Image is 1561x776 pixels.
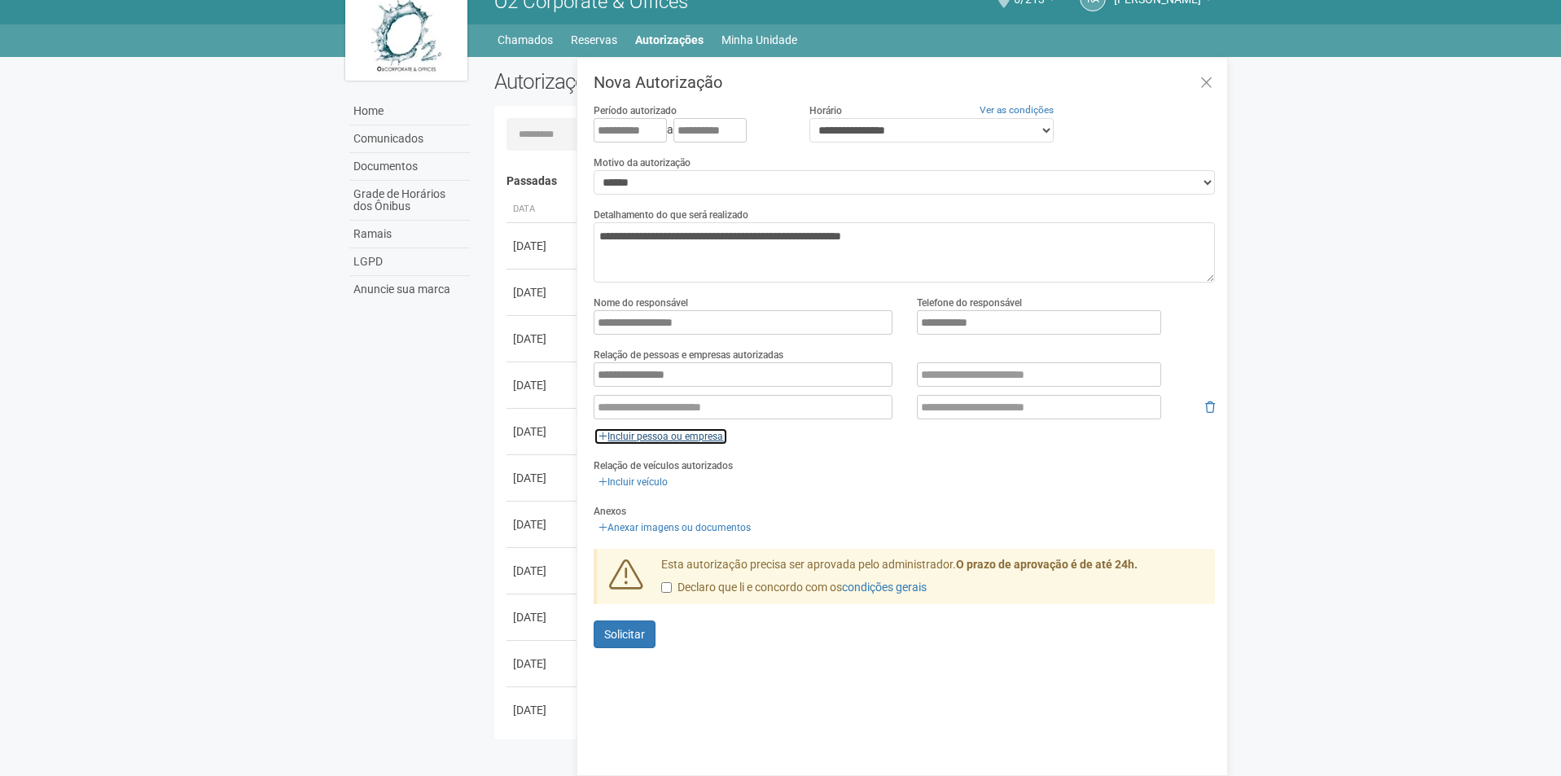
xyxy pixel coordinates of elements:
[513,609,573,625] div: [DATE]
[494,69,843,94] h2: Autorizações
[842,581,927,594] a: condições gerais
[661,580,927,596] label: Declaro que li e concordo com os
[604,628,645,641] span: Solicitar
[349,125,470,153] a: Comunicados
[506,175,1204,187] h4: Passadas
[571,28,617,51] a: Reservas
[349,153,470,181] a: Documentos
[594,156,691,170] label: Motivo da autorização
[661,582,672,593] input: Declaro que li e concordo com oscondições gerais
[506,196,580,223] th: Data
[980,104,1054,116] a: Ver as condições
[956,558,1138,571] strong: O prazo de aprovação é de até 24h.
[594,519,756,537] a: Anexar imagens ou documentos
[635,28,704,51] a: Autorizações
[513,331,573,347] div: [DATE]
[594,208,748,222] label: Detalhamento do que será realizado
[809,103,842,118] label: Horário
[349,276,470,303] a: Anuncie sua marca
[594,74,1215,90] h3: Nova Autorização
[917,296,1022,310] label: Telefone do responsável
[594,458,733,473] label: Relação de veículos autorizados
[349,248,470,276] a: LGPD
[594,118,784,142] div: a
[594,296,688,310] label: Nome do responsável
[513,563,573,579] div: [DATE]
[1205,401,1215,413] i: Remover
[594,348,783,362] label: Relação de pessoas e empresas autorizadas
[513,702,573,718] div: [DATE]
[594,504,626,519] label: Anexos
[513,655,573,672] div: [DATE]
[594,427,728,445] a: Incluir pessoa ou empresa
[513,284,573,300] div: [DATE]
[649,557,1216,604] div: Esta autorização precisa ser aprovada pelo administrador.
[513,516,573,533] div: [DATE]
[594,620,656,648] button: Solicitar
[513,423,573,440] div: [DATE]
[513,238,573,254] div: [DATE]
[594,103,677,118] label: Período autorizado
[721,28,797,51] a: Minha Unidade
[349,98,470,125] a: Home
[349,221,470,248] a: Ramais
[349,181,470,221] a: Grade de Horários dos Ônibus
[498,28,553,51] a: Chamados
[594,473,673,491] a: Incluir veículo
[513,470,573,486] div: [DATE]
[513,377,573,393] div: [DATE]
